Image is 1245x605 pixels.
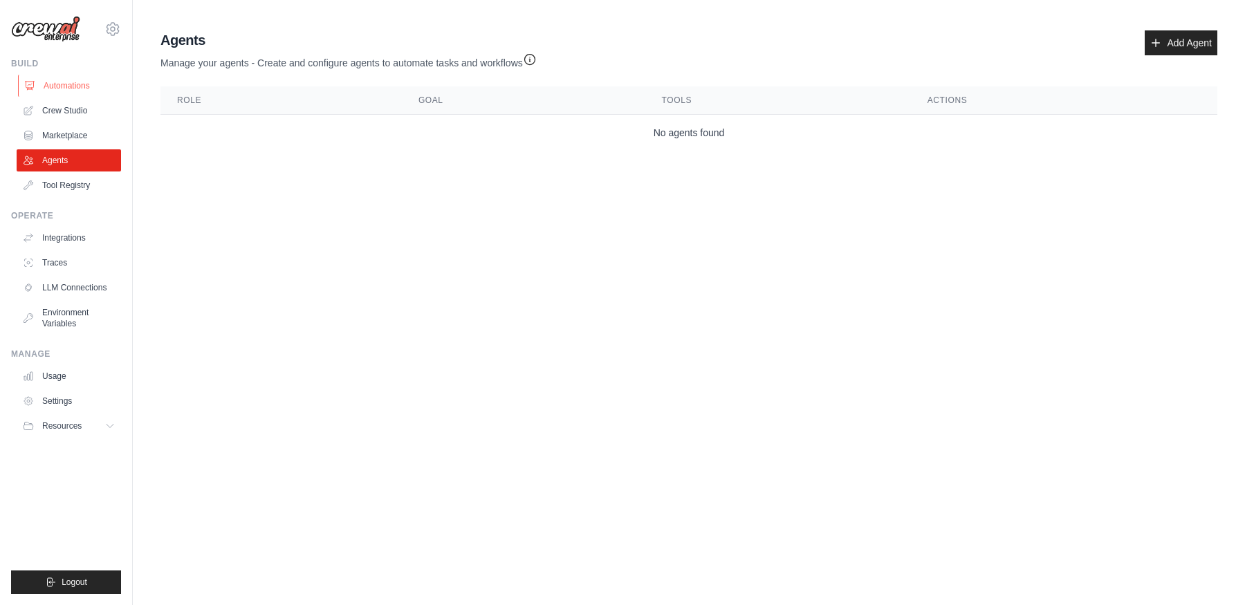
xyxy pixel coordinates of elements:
[17,415,121,437] button: Resources
[911,86,1217,115] th: Actions
[17,252,121,274] a: Traces
[42,420,82,431] span: Resources
[17,277,121,299] a: LLM Connections
[645,86,911,115] th: Tools
[17,124,121,147] a: Marketplace
[11,210,121,221] div: Operate
[11,348,121,360] div: Manage
[17,301,121,335] a: Environment Variables
[1145,30,1217,55] a: Add Agent
[160,86,402,115] th: Role
[17,174,121,196] a: Tool Registry
[18,75,122,97] a: Automations
[11,570,121,594] button: Logout
[17,100,121,122] a: Crew Studio
[62,577,87,588] span: Logout
[160,50,537,70] p: Manage your agents - Create and configure agents to automate tasks and workflows
[17,149,121,171] a: Agents
[11,16,80,42] img: Logo
[17,390,121,412] a: Settings
[160,30,537,50] h2: Agents
[160,115,1217,151] td: No agents found
[402,86,645,115] th: Goal
[17,227,121,249] a: Integrations
[17,365,121,387] a: Usage
[11,58,121,69] div: Build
